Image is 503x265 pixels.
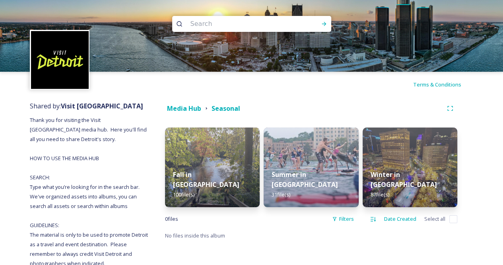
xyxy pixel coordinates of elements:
span: Select all [424,215,445,223]
img: 8cff49eb-e5f3-4b61-aa11-c90f8226c282.jpg [264,128,358,207]
img: 12d01441-c2ce-4ba7-976c-d954ebc9ef8d.jpg [165,128,260,207]
span: 0 file s [165,215,178,223]
span: 31 file(s) [272,191,290,198]
img: Tree%2520Lighting.jpg [363,128,457,207]
strong: Media Hub [167,104,201,113]
input: Search [186,15,295,33]
strong: Seasonal [212,104,240,113]
span: Shared by: [30,102,143,110]
strong: Fall in [GEOGRAPHIC_DATA] [173,170,239,189]
img: VISIT%20DETROIT%20LOGO%20-%20BLACK%20BACKGROUND.png [31,31,89,89]
div: Date Created [380,211,420,227]
span: Terms & Conditions [413,81,461,88]
span: No files inside this album [165,232,225,239]
a: Terms & Conditions [413,80,473,89]
strong: Visit [GEOGRAPHIC_DATA] [61,102,143,110]
span: 100 file(s) [173,191,194,198]
strong: Summer in [GEOGRAPHIC_DATA] [272,170,338,189]
span: 87 file(s) [371,191,389,198]
strong: Winter in [GEOGRAPHIC_DATA] [371,170,437,189]
div: Filters [328,211,358,227]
